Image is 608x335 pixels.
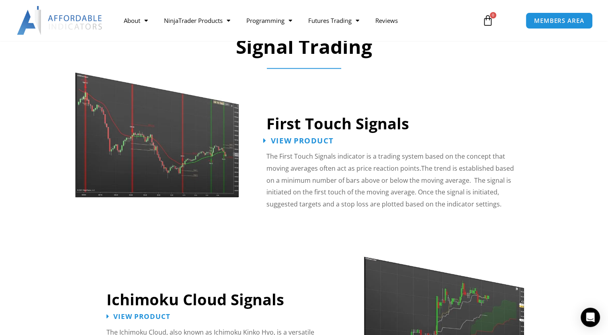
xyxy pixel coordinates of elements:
[115,11,474,30] nav: Menu
[490,12,496,18] span: 0
[526,12,593,29] a: MEMBERS AREA
[470,9,506,32] a: 0
[263,137,334,145] a: View Product
[534,18,584,24] span: MEMBERS AREA
[266,151,521,210] p: The First Touch Signals indicator is a trading system based on the concept that moving averages o...
[271,137,334,145] span: View Product
[75,55,240,198] img: First Touch Signals 1 | Affordable Indicators – NinjaTrader
[156,11,238,30] a: NinjaTrader Products
[106,313,170,319] a: View Product
[106,288,284,309] a: Ichimoku Cloud Signals
[367,11,405,30] a: Reviews
[300,11,367,30] a: Futures Trading
[57,34,551,59] h2: Signal Trading
[115,11,156,30] a: About
[581,308,600,327] div: Open Intercom Messenger
[238,11,300,30] a: Programming
[17,6,103,35] img: LogoAI | Affordable Indicators – NinjaTrader
[266,113,409,134] a: First Touch Signals
[113,313,170,319] span: View Product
